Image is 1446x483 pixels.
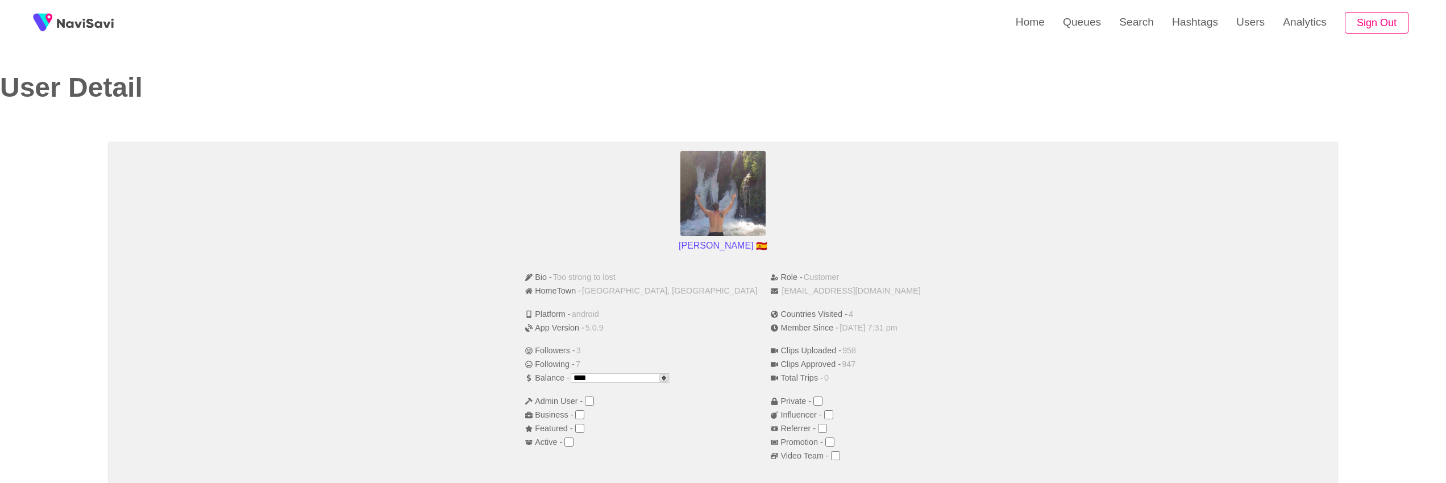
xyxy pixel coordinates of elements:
span: Total Trips - [771,373,823,383]
span: [DATE] 7:31 pm [840,323,897,333]
img: fireSpot [28,9,57,37]
span: Countries Visited - [771,309,847,319]
span: Active - [525,437,562,447]
span: 7 [576,360,580,369]
span: 0 [824,373,829,383]
span: android [572,309,599,319]
span: 958 [842,346,856,356]
span: [EMAIL_ADDRESS][DOMAIN_NAME] [782,286,920,296]
span: Followers - [525,346,575,356]
span: Influencer - [771,410,821,420]
span: Business - [525,410,573,420]
button: Sign Out [1345,12,1408,34]
span: 5.0.9 [585,323,604,333]
span: Role - [771,273,802,282]
span: HomeTown - [525,286,581,296]
span: Video Team - [771,451,828,461]
span: Referrer - [771,424,816,434]
span: Clips Approved - [771,360,841,369]
span: Promotion - [771,437,823,447]
span: Featured - [525,424,573,434]
span: Too strong to lost [553,273,616,282]
span: Platform - [525,309,571,319]
span: 3 [576,346,581,356]
span: Following - [525,360,575,369]
span: Private - [771,397,811,406]
span: Balance - [525,373,570,383]
span: Spain flag [756,242,767,251]
span: 4 [849,309,853,319]
span: Admin User - [525,397,583,406]
span: App Version - [525,323,584,333]
span: [GEOGRAPHIC_DATA], [GEOGRAPHIC_DATA] [582,286,757,296]
p: [PERSON_NAME] [674,236,772,255]
span: Clips Uploaded - [771,346,841,356]
span: Member Since - [771,323,838,333]
span: 947 [842,360,855,369]
span: Customer [804,273,840,282]
span: Bio - [525,273,552,282]
img: fireSpot [57,17,114,28]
